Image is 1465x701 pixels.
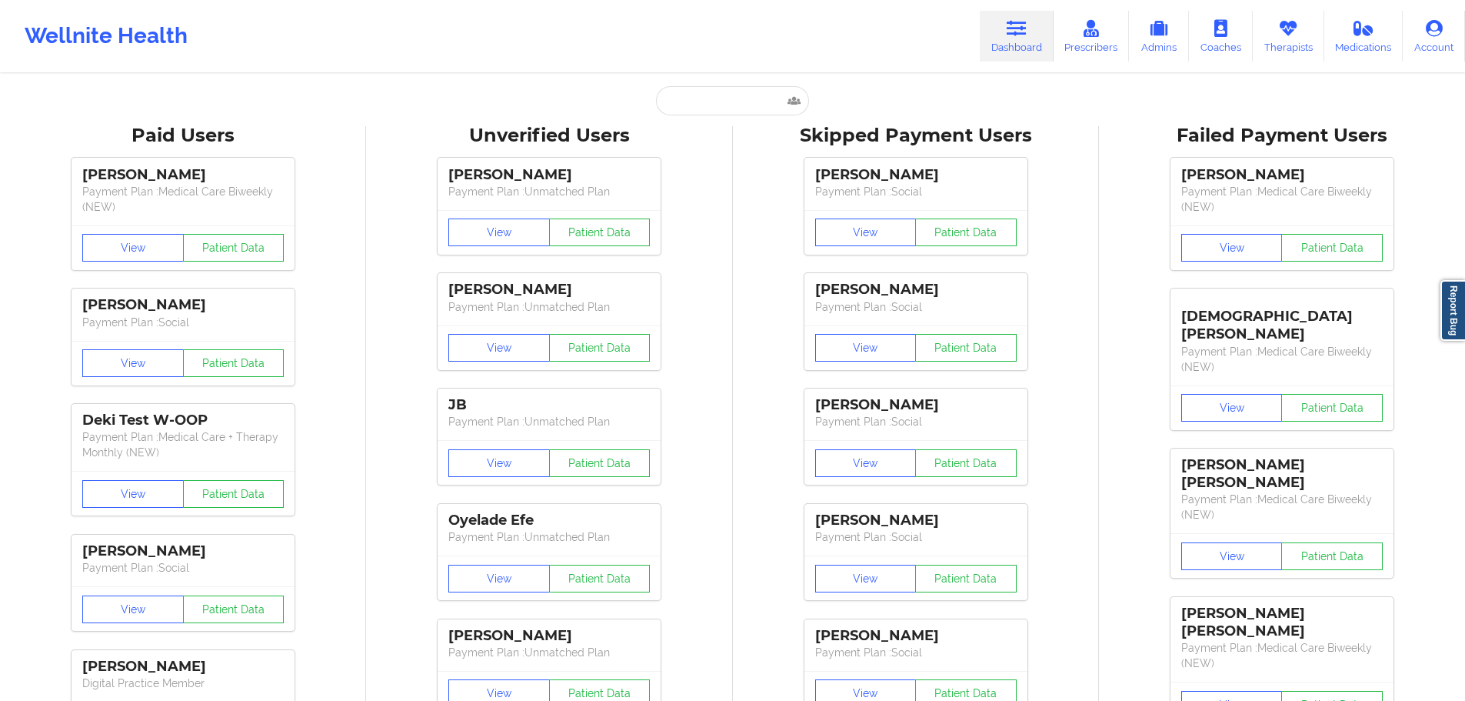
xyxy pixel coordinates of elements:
button: View [815,565,917,593]
p: Payment Plan : Unmatched Plan [448,299,650,315]
div: Oyelade Efe [448,512,650,529]
button: View [82,234,184,262]
div: [PERSON_NAME] [PERSON_NAME] [1181,605,1383,640]
div: [PERSON_NAME] [448,281,650,299]
button: View [815,334,917,362]
button: View [815,449,917,477]
button: Patient Data [915,334,1017,362]
div: [PERSON_NAME] [448,166,650,184]
div: [PERSON_NAME] [PERSON_NAME] [1181,456,1383,492]
div: [PERSON_NAME] [815,627,1017,645]
div: [PERSON_NAME] [815,512,1017,529]
p: Payment Plan : Social [82,315,284,330]
button: Patient Data [549,449,651,477]
button: View [1181,394,1283,422]
p: Payment Plan : Social [82,560,284,576]
button: View [815,219,917,246]
p: Digital Practice Member [82,676,284,691]
a: Dashboard [980,11,1054,62]
a: Medications [1324,11,1403,62]
div: [PERSON_NAME] [815,396,1017,414]
button: View [448,449,550,477]
a: Prescribers [1054,11,1130,62]
button: View [1181,234,1283,262]
button: Patient Data [183,596,285,623]
p: Payment Plan : Social [815,529,1017,545]
p: Payment Plan : Medical Care + Therapy Monthly (NEW) [82,429,284,460]
button: View [82,480,184,508]
button: Patient Data [1281,394,1383,422]
button: Patient Data [549,334,651,362]
a: Coaches [1189,11,1253,62]
p: Payment Plan : Unmatched Plan [448,414,650,429]
div: [PERSON_NAME] [815,281,1017,299]
button: View [82,349,184,377]
p: Payment Plan : Social [815,299,1017,315]
a: Report Bug [1440,280,1465,341]
div: Skipped Payment Users [744,124,1088,148]
div: JB [448,396,650,414]
div: [PERSON_NAME] [1181,166,1383,184]
button: Patient Data [915,449,1017,477]
a: Account [1403,11,1465,62]
button: Patient Data [549,565,651,593]
div: [PERSON_NAME] [448,627,650,645]
div: [PERSON_NAME] [82,542,284,560]
div: [PERSON_NAME] [82,658,284,676]
p: Payment Plan : Social [815,414,1017,429]
p: Payment Plan : Medical Care Biweekly (NEW) [82,184,284,215]
div: [PERSON_NAME] [815,166,1017,184]
button: Patient Data [1281,542,1383,570]
p: Payment Plan : Medical Care Biweekly (NEW) [1181,184,1383,215]
button: View [1181,542,1283,570]
button: Patient Data [549,219,651,246]
div: [PERSON_NAME] [82,166,284,184]
button: Patient Data [1281,234,1383,262]
a: Therapists [1253,11,1324,62]
button: View [448,334,550,362]
div: Failed Payment Users [1110,124,1454,148]
p: Payment Plan : Unmatched Plan [448,645,650,660]
p: Payment Plan : Medical Care Biweekly (NEW) [1181,492,1383,522]
div: [PERSON_NAME] [82,296,284,314]
button: Patient Data [183,234,285,262]
button: Patient Data [183,349,285,377]
button: View [448,565,550,593]
p: Payment Plan : Social [815,645,1017,660]
button: Patient Data [915,219,1017,246]
button: Patient Data [915,565,1017,593]
button: View [82,596,184,623]
p: Payment Plan : Medical Care Biweekly (NEW) [1181,640,1383,671]
div: [DEMOGRAPHIC_DATA][PERSON_NAME] [1181,296,1383,343]
p: Payment Plan : Social [815,184,1017,199]
button: View [448,219,550,246]
a: Admins [1129,11,1189,62]
p: Payment Plan : Unmatched Plan [448,529,650,545]
button: Patient Data [183,480,285,508]
p: Payment Plan : Unmatched Plan [448,184,650,199]
div: Deki Test W-OOP [82,412,284,429]
div: Paid Users [11,124,355,148]
div: Unverified Users [377,124,721,148]
p: Payment Plan : Medical Care Biweekly (NEW) [1181,344,1383,375]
